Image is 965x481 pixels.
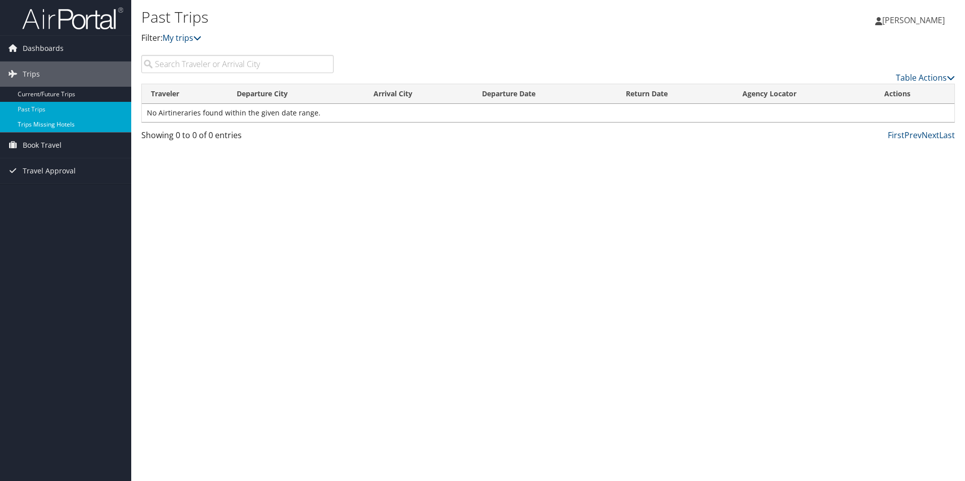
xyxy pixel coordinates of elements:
[733,84,875,104] th: Agency Locator: activate to sort column ascending
[141,32,684,45] p: Filter:
[882,15,945,26] span: [PERSON_NAME]
[163,32,201,43] a: My trips
[473,84,616,104] th: Departure Date: activate to sort column ascending
[875,5,955,35] a: [PERSON_NAME]
[23,133,62,158] span: Book Travel
[23,36,64,61] span: Dashboards
[904,130,922,141] a: Prev
[896,72,955,83] a: Table Actions
[142,104,954,122] td: No Airtineraries found within the given date range.
[22,7,123,30] img: airportal-logo.png
[364,84,473,104] th: Arrival City: activate to sort column ascending
[875,84,954,104] th: Actions
[23,158,76,184] span: Travel Approval
[228,84,364,104] th: Departure City: activate to sort column ascending
[939,130,955,141] a: Last
[141,7,684,28] h1: Past Trips
[141,129,334,146] div: Showing 0 to 0 of 0 entries
[141,55,334,73] input: Search Traveler or Arrival City
[888,130,904,141] a: First
[922,130,939,141] a: Next
[142,84,228,104] th: Traveler: activate to sort column ascending
[23,62,40,87] span: Trips
[617,84,733,104] th: Return Date: activate to sort column ascending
